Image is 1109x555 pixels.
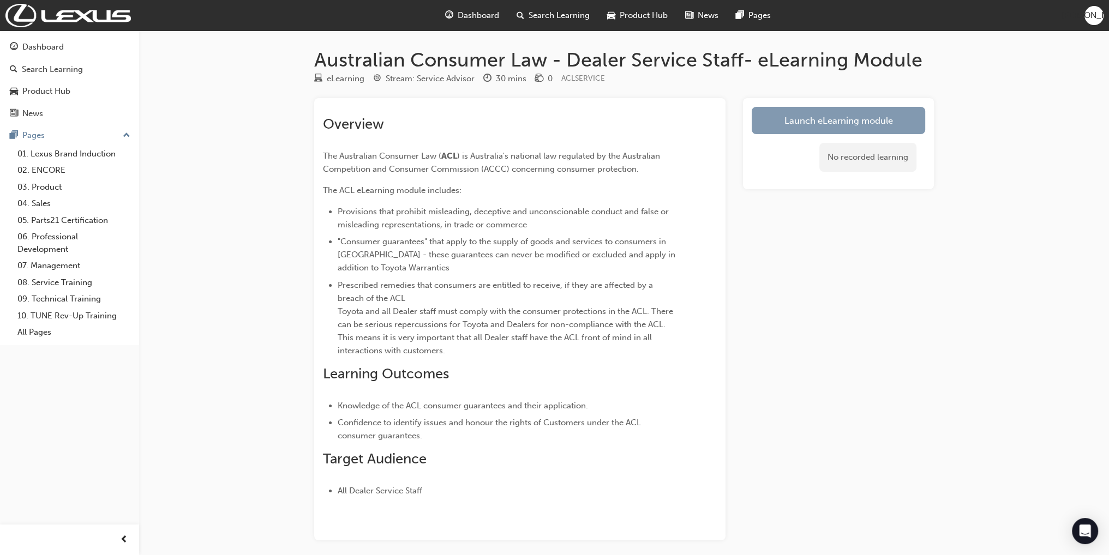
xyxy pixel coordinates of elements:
span: search-icon [517,9,524,22]
h1: Australian Consumer Law - Dealer Service Staff- eLearning Module [314,48,934,72]
a: Dashboard [4,37,135,57]
span: car-icon [607,9,615,22]
div: No recorded learning [819,143,916,172]
div: Open Intercom Messenger [1072,518,1098,544]
span: up-icon [123,129,130,143]
span: Knowledge of the ACL consumer guarantees and their application. [338,401,588,411]
span: pages-icon [736,9,744,22]
a: All Pages [13,324,135,341]
div: Stream: Service Advisor [386,73,475,85]
div: Type [314,72,364,86]
div: Dashboard [22,41,64,53]
span: target-icon [373,74,381,84]
span: News [698,9,718,22]
span: Prescribed remedies that consumers are entitled to receive, if they are affected by a breach of t... [338,280,675,355]
a: Product Hub [4,81,135,101]
div: News [22,107,43,120]
span: pages-icon [10,131,18,141]
div: 30 mins [496,73,526,85]
div: eLearning [327,73,364,85]
span: learningResourceType_ELEARNING-icon [314,74,322,84]
span: Learning resource code [561,74,605,83]
a: 05. Parts21 Certification [13,212,135,229]
div: Product Hub [22,85,70,98]
span: guage-icon [445,9,453,22]
a: car-iconProduct Hub [598,4,676,27]
a: search-iconSearch Learning [508,4,598,27]
a: 08. Service Training [13,274,135,291]
a: guage-iconDashboard [436,4,508,27]
span: Product Hub [620,9,668,22]
span: news-icon [685,9,693,22]
button: DashboardSearch LearningProduct HubNews [4,35,135,125]
span: news-icon [10,109,18,119]
span: car-icon [10,87,18,96]
span: Provisions that prohibit misleading, deceptive and unconscionable conduct and false or misleading... [338,207,671,230]
span: ) is Australia's national law regulated by the Australian Competition and Consumer Commission (AC... [323,151,662,174]
img: Trak [5,4,131,27]
a: 06. Professional Development [13,228,135,257]
a: Search Learning [4,59,135,80]
span: Dashboard [458,9,499,22]
div: 0 [548,73,553,85]
button: Pages [4,125,135,146]
span: clock-icon [483,74,491,84]
span: Overview [323,116,384,132]
div: Search Learning [22,63,83,76]
button: [PERSON_NAME] [1084,6,1104,25]
span: money-icon [535,74,543,84]
span: Target Audience [323,450,427,467]
a: News [4,104,135,124]
div: Duration [483,72,526,86]
div: Pages [22,129,45,142]
span: Pages [748,9,771,22]
span: All Dealer Service Staff [338,486,422,496]
span: guage-icon [10,43,18,52]
span: prev-icon [120,533,128,547]
a: 01. Lexus Brand Induction [13,146,135,162]
span: Search Learning [529,9,590,22]
span: Learning Outcomes [323,365,449,382]
a: pages-iconPages [727,4,780,27]
span: The ACL eLearning module includes: [323,185,461,195]
span: The Australian Consumer Law ( [323,151,441,161]
a: 07. Management [13,257,135,274]
a: 03. Product [13,179,135,196]
a: 04. Sales [13,195,135,212]
div: Stream [373,72,475,86]
a: Launch eLearning module [752,107,925,134]
a: news-iconNews [676,4,727,27]
a: 10. TUNE Rev-Up Training [13,307,135,324]
div: Price [535,72,553,86]
a: 02. ENCORE [13,162,135,179]
a: 09. Technical Training [13,291,135,307]
span: Confidence to identify issues and honour the rights of Customers under the ACL consumer guarantees. [338,418,643,441]
span: "Consumer guarantees" that apply to the supply of goods and services to consumers in [GEOGRAPHIC_... [338,237,678,273]
span: search-icon [10,65,17,75]
span: ACL [441,151,457,161]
